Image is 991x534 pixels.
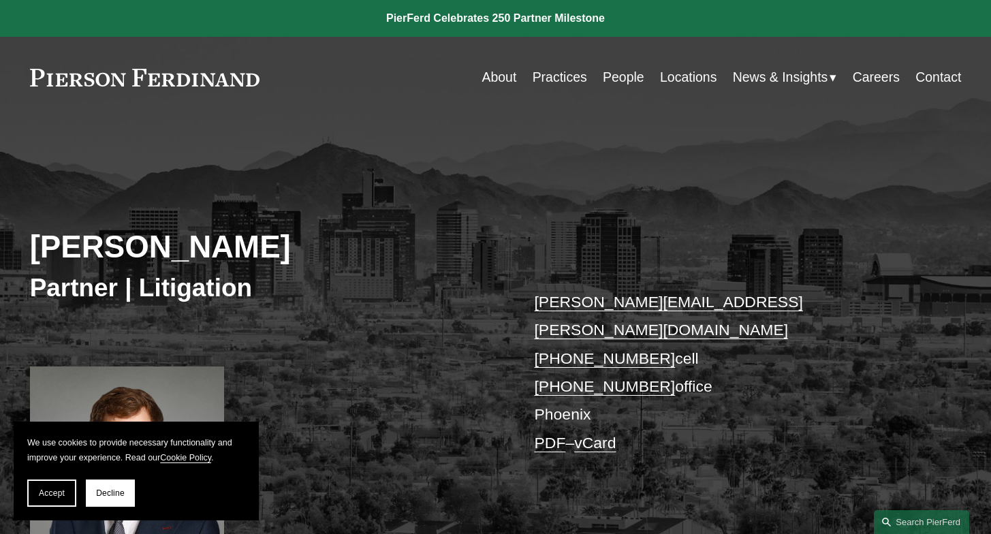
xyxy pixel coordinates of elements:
h2: [PERSON_NAME] [30,228,496,266]
section: Cookie banner [14,422,259,520]
a: [PHONE_NUMBER] [534,377,675,395]
button: Decline [86,480,135,507]
span: Decline [96,488,125,498]
a: Locations [660,64,717,91]
a: Contact [915,64,961,91]
a: Search this site [874,510,969,534]
button: Accept [27,480,76,507]
h3: Partner | Litigation [30,272,496,304]
a: [PERSON_NAME][EMAIL_ADDRESS][PERSON_NAME][DOMAIN_NAME] [534,293,802,339]
a: Practices [533,64,587,91]
a: Cookie Policy [160,453,211,462]
a: folder dropdown [733,64,837,91]
a: Careers [853,64,900,91]
a: People [603,64,644,91]
span: News & Insights [733,65,828,89]
a: vCard [574,434,616,452]
p: cell office Phoenix – [534,288,922,457]
a: PDF [534,434,565,452]
p: We use cookies to provide necessary functionality and improve your experience. Read our . [27,435,245,466]
a: About [482,64,516,91]
span: Accept [39,488,65,498]
a: [PHONE_NUMBER] [534,349,675,367]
